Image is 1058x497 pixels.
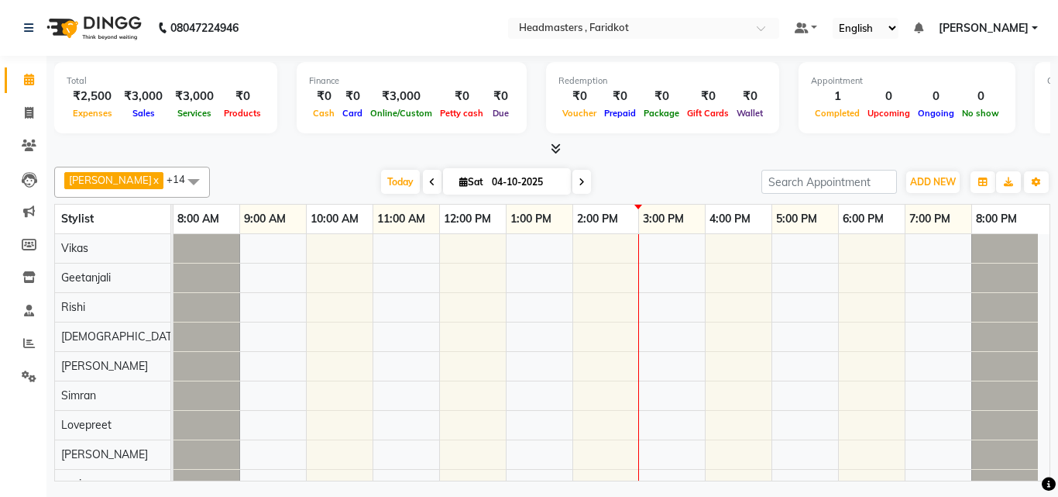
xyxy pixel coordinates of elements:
span: [PERSON_NAME] [61,359,148,373]
div: ₹0 [600,88,640,105]
span: [PERSON_NAME] [61,447,148,461]
div: 0 [958,88,1003,105]
span: No show [958,108,1003,119]
span: Prepaid [600,108,640,119]
span: Geetanjali [61,271,111,285]
a: 8:00 PM [972,208,1021,230]
span: Today [381,170,420,194]
span: Gift Cards [683,108,733,119]
a: 2:00 PM [573,208,622,230]
span: Stylist [61,212,94,226]
a: 12:00 PM [440,208,495,230]
div: 0 [914,88,958,105]
span: Due [489,108,513,119]
div: Finance [309,74,514,88]
span: [DEMOGRAPHIC_DATA] [61,330,182,343]
span: sanjay [61,477,93,491]
div: 1 [811,88,864,105]
a: 11:00 AM [373,208,429,230]
div: ₹0 [683,88,733,105]
span: Sat [455,176,487,188]
input: Search Appointment [761,170,897,194]
img: logo [40,6,146,50]
a: 7:00 PM [905,208,954,230]
div: ₹0 [558,88,600,105]
span: Package [640,108,683,119]
a: 5:00 PM [772,208,821,230]
div: ₹3,000 [118,88,169,105]
span: Products [220,108,265,119]
div: Redemption [558,74,767,88]
span: Online/Custom [366,108,436,119]
a: x [152,174,159,186]
a: 6:00 PM [839,208,888,230]
span: [PERSON_NAME] [69,174,152,186]
div: Appointment [811,74,1003,88]
span: Ongoing [914,108,958,119]
div: ₹2,500 [67,88,118,105]
span: Rishi [61,300,85,314]
a: 4:00 PM [706,208,754,230]
a: 9:00 AM [240,208,290,230]
div: ₹0 [220,88,265,105]
span: Card [338,108,366,119]
div: Total [67,74,265,88]
span: Completed [811,108,864,119]
div: ₹0 [733,88,767,105]
span: Expenses [69,108,116,119]
a: 3:00 PM [639,208,688,230]
span: Petty cash [436,108,487,119]
div: ₹0 [338,88,366,105]
div: ₹0 [487,88,514,105]
span: Simran [61,388,96,402]
span: Vikas [61,241,88,255]
span: Upcoming [864,108,914,119]
div: ₹0 [640,88,683,105]
a: 8:00 AM [173,208,223,230]
div: ₹3,000 [366,88,436,105]
span: Sales [129,108,159,119]
span: Lovepreet [61,418,112,432]
span: Wallet [733,108,767,119]
b: 08047224946 [170,6,239,50]
span: +14 [167,173,197,185]
input: 2025-10-04 [487,171,565,194]
span: Services [173,108,215,119]
div: ₹3,000 [169,88,220,105]
span: Cash [309,108,338,119]
div: ₹0 [309,88,338,105]
div: 0 [864,88,914,105]
a: 1:00 PM [507,208,555,230]
span: ADD NEW [910,176,956,188]
div: ₹0 [436,88,487,105]
button: ADD NEW [906,171,960,193]
span: Voucher [558,108,600,119]
a: 10:00 AM [307,208,362,230]
span: [PERSON_NAME] [939,20,1029,36]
